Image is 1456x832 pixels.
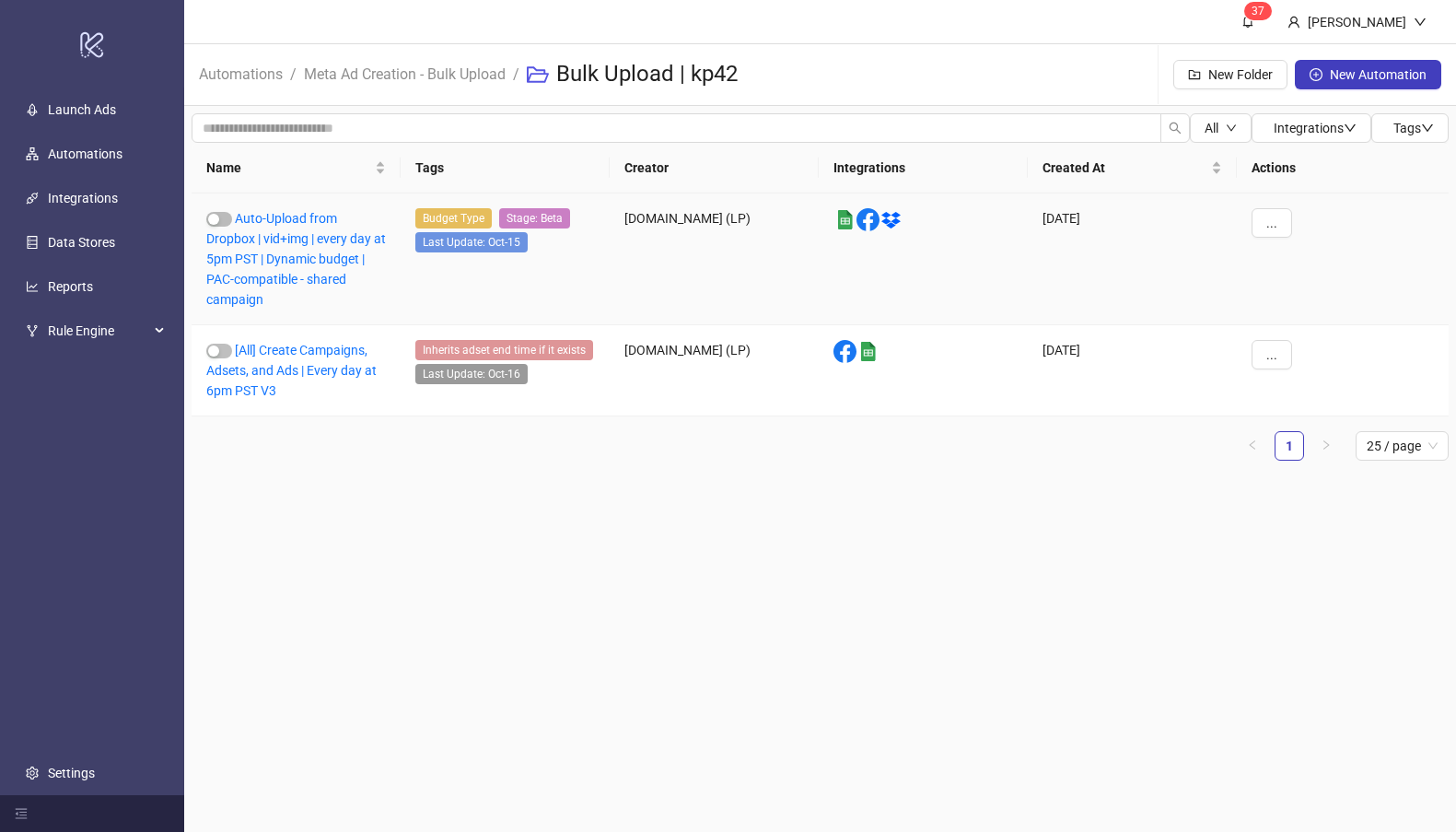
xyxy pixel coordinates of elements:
div: [DOMAIN_NAME] (LP) [610,193,819,325]
th: Integrations [819,143,1028,193]
button: New Automation [1295,60,1441,89]
span: All [1205,121,1218,135]
span: plus-circle [1310,68,1322,81]
span: Inherits adset end time if it exists [415,340,593,360]
li: Previous Page [1238,431,1267,461]
a: Reports [48,279,93,294]
a: Settings [48,766,95,780]
span: left [1247,439,1258,451]
span: folder-add [1188,68,1201,81]
span: Last Update: Oct-15 [415,232,528,252]
span: Budget Type [415,208,492,229]
span: New Folder [1208,67,1273,82]
button: right [1311,431,1341,461]
span: fork [26,324,39,337]
span: New Automation [1330,67,1427,82]
span: 7 [1258,5,1264,18]
span: 3 [1252,5,1258,18]
a: Automations [195,63,286,83]
button: Tagsdown [1371,113,1449,143]
span: folder-open [527,64,549,86]
span: Tags [1393,121,1434,135]
th: Creator [610,143,819,193]
span: Last Update: Oct-16 [415,364,528,384]
sup: 37 [1244,2,1272,20]
div: Page Size [1356,431,1449,461]
span: down [1226,123,1237,134]
h3: Bulk Upload | kp42 [556,60,738,89]
a: [All] Create Campaigns, Adsets, and Ads | Every day at 6pm PST V3 [206,343,377,398]
th: Tags [401,143,610,193]
div: [DATE] [1028,193,1237,325]
li: / [513,45,519,104]
a: Meta Ad Creation - Bulk Upload [300,63,509,83]
span: user [1287,16,1300,29]
button: New Folder [1173,60,1287,89]
a: Auto-Upload from Dropbox | vid+img | every day at 5pm PST | Dynamic budget | PAC-compatible - sha... [206,211,386,307]
span: down [1414,16,1427,29]
span: bell [1241,15,1254,28]
span: 25 / page [1367,432,1438,460]
li: / [290,45,297,104]
span: down [1344,122,1357,135]
div: [PERSON_NAME] [1300,12,1414,32]
a: Integrations [48,191,118,205]
button: left [1238,431,1267,461]
li: Next Page [1311,431,1341,461]
span: Rule Engine [48,312,149,349]
li: 1 [1275,431,1304,461]
span: ... [1266,216,1277,230]
span: search [1169,122,1182,135]
button: ... [1252,208,1292,238]
span: Integrations [1274,121,1357,135]
span: Stage: Beta [499,208,570,229]
span: Created At [1042,158,1207,178]
a: 1 [1275,432,1303,460]
span: menu-fold [15,807,28,820]
a: Launch Ads [48,102,116,117]
button: Alldown [1190,113,1252,143]
button: Integrationsdown [1252,113,1371,143]
button: ... [1252,340,1292,369]
div: [DATE] [1028,325,1237,416]
span: right [1321,439,1332,451]
span: Name [206,158,371,178]
th: Actions [1237,143,1449,193]
a: Automations [48,146,122,161]
a: Data Stores [48,235,115,250]
th: Name [192,143,401,193]
th: Created At [1028,143,1237,193]
span: down [1421,122,1434,135]
span: ... [1266,347,1277,362]
div: [DOMAIN_NAME] (LP) [610,325,819,416]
